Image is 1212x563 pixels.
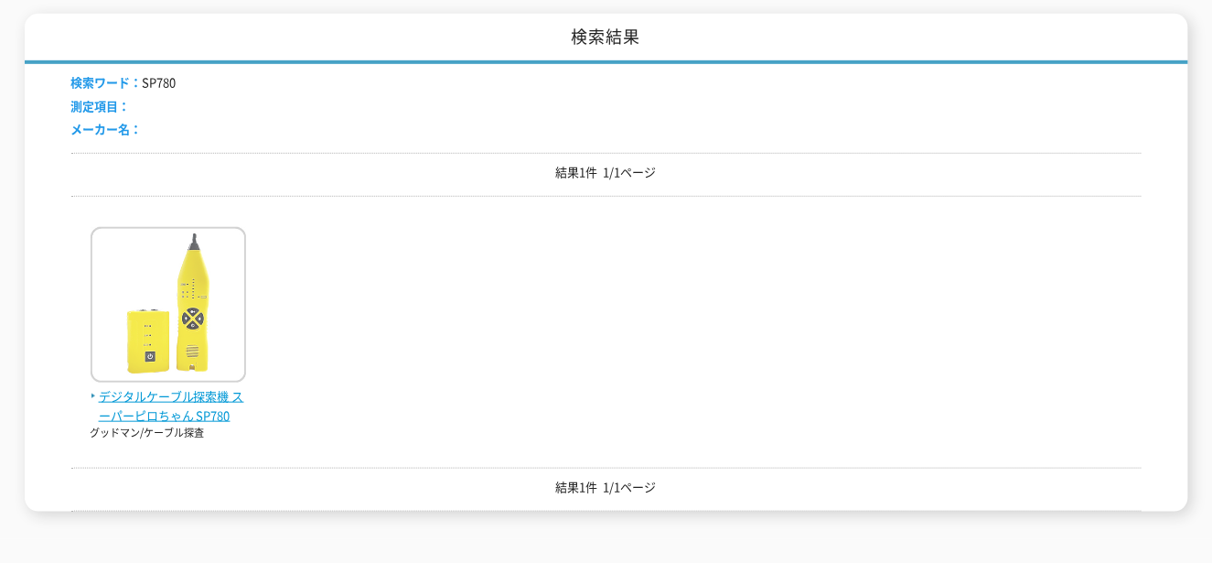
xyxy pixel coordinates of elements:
[71,73,143,91] span: 検索ワード：
[71,120,143,137] span: メーカー名：
[71,73,177,92] li: SP780
[91,227,246,387] img: SP780
[91,426,246,441] p: グッドマン/ケーブル探査
[71,97,131,114] span: 測定項目：
[71,478,1142,497] p: 結果1件 1/1ページ
[25,14,1188,64] h1: 検索結果
[91,387,246,426] span: デジタルケーブル探索機 スーパーピロちゃん SP780
[71,163,1142,182] p: 結果1件 1/1ページ
[91,368,246,425] a: デジタルケーブル探索機 スーパーピロちゃん SP780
